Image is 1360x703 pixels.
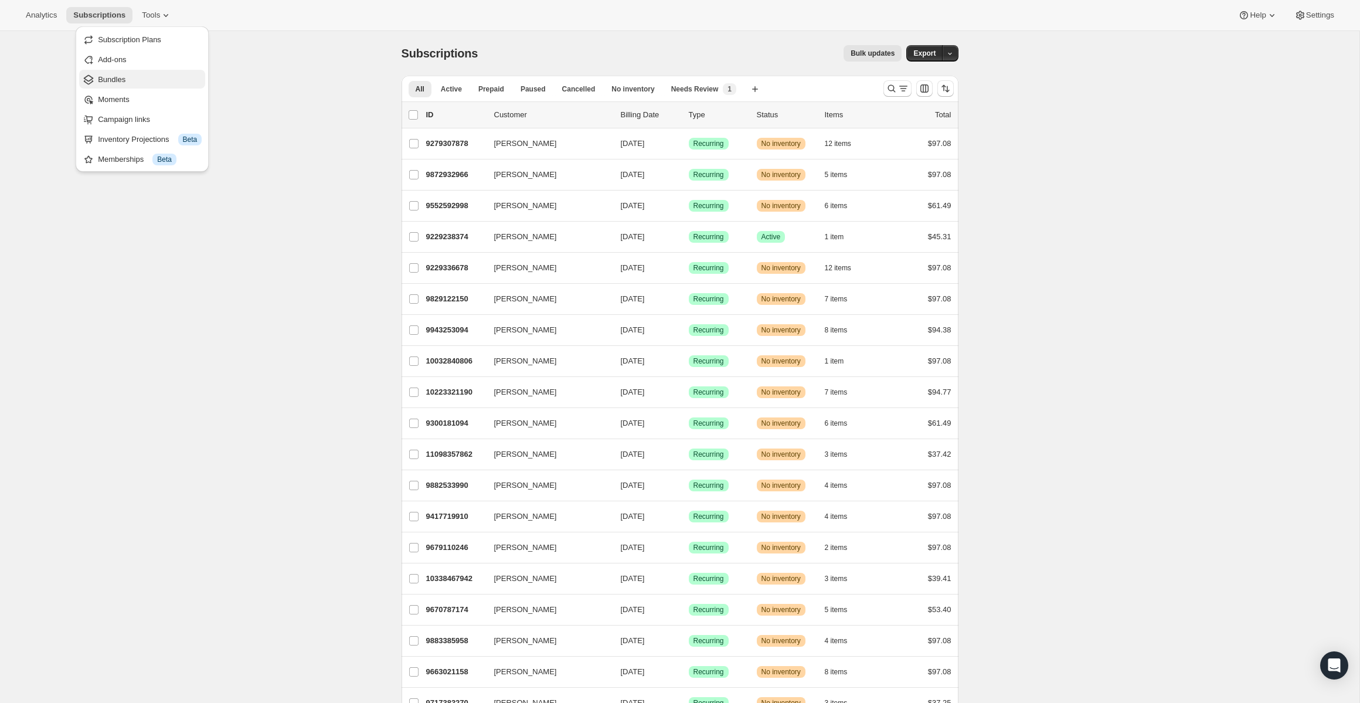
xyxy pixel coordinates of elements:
button: 4 items [825,633,861,649]
span: Recurring [693,636,724,646]
span: Moments [98,95,129,104]
span: [PERSON_NAME] [494,169,557,181]
div: 9663021158[PERSON_NAME][DATE]SuccessRecurringWarningNo inventory8 items$97.08 [426,664,951,680]
span: Recurring [693,294,724,304]
p: 10223321190 [426,386,485,398]
p: 9417719910 [426,511,485,522]
span: Recurring [693,325,724,335]
span: $97.08 [928,170,951,179]
button: Help [1231,7,1284,23]
span: [PERSON_NAME] [494,666,557,678]
div: 9229336678[PERSON_NAME][DATE]SuccessRecurringWarningNo inventory12 items$97.08 [426,260,951,276]
span: $39.41 [928,574,951,583]
button: [PERSON_NAME] [487,631,604,650]
span: Tools [142,11,160,20]
span: Settings [1306,11,1334,20]
button: Analytics [19,7,64,23]
span: Recurring [693,388,724,397]
button: Inventory Projections [79,130,205,148]
span: No inventory [761,636,801,646]
span: 6 items [825,419,848,428]
span: Bundles [98,75,125,84]
span: Campaign links [98,115,150,124]
button: 8 items [825,664,861,680]
button: Subscription Plans [79,30,205,49]
span: Subscriptions [402,47,478,60]
span: Recurring [693,543,724,552]
span: Recurring [693,356,724,366]
button: 8 items [825,322,861,338]
div: 9229238374[PERSON_NAME][DATE]SuccessRecurringSuccessActive1 item$45.31 [426,229,951,245]
span: [PERSON_NAME] [494,324,557,336]
button: 12 items [825,135,864,152]
span: $97.08 [928,294,951,303]
button: 3 items [825,446,861,463]
span: [DATE] [621,667,645,676]
button: Export [906,45,943,62]
button: [PERSON_NAME] [487,321,604,339]
button: 1 item [825,353,857,369]
p: 11098357862 [426,449,485,460]
span: [PERSON_NAME] [494,231,557,243]
span: Prepaid [478,84,504,94]
button: Create new view [746,81,764,97]
span: [DATE] [621,325,645,334]
span: No inventory [761,356,801,366]
span: $97.08 [928,263,951,272]
span: $61.49 [928,201,951,210]
button: 6 items [825,198,861,214]
span: Recurring [693,450,724,459]
span: Recurring [693,481,724,490]
span: No inventory [761,170,801,179]
span: Active [761,232,781,242]
button: Bulk updates [844,45,902,62]
span: [PERSON_NAME] [494,417,557,429]
div: Open Intercom Messenger [1320,651,1348,680]
div: Type [689,109,747,121]
div: 9300181094[PERSON_NAME][DATE]SuccessRecurringWarningNo inventory6 items$61.49 [426,415,951,432]
span: $97.08 [928,356,951,365]
span: [DATE] [621,356,645,365]
span: [PERSON_NAME] [494,386,557,398]
button: 4 items [825,508,861,525]
button: [PERSON_NAME] [487,290,604,308]
span: $37.42 [928,450,951,459]
span: 7 items [825,294,848,304]
span: [DATE] [621,512,645,521]
div: 10032840806[PERSON_NAME][DATE]SuccessRecurringWarningNo inventory1 item$97.08 [426,353,951,369]
span: 5 items [825,605,848,614]
span: 1 [727,84,732,94]
button: [PERSON_NAME] [487,165,604,184]
span: Recurring [693,170,724,179]
p: 9229336678 [426,262,485,274]
div: Inventory Projections [98,134,202,145]
button: [PERSON_NAME] [487,507,604,526]
span: Paused [521,84,546,94]
p: Billing Date [621,109,679,121]
p: 9679110246 [426,542,485,553]
span: No inventory [761,450,801,459]
span: Recurring [693,263,724,273]
span: Active [441,84,462,94]
div: 11098357862[PERSON_NAME][DATE]SuccessRecurringWarningNo inventory3 items$37.42 [426,446,951,463]
div: 9829122150[PERSON_NAME][DATE]SuccessRecurringWarningNo inventory7 items$97.08 [426,291,951,307]
span: Recurring [693,139,724,148]
span: 3 items [825,574,848,583]
span: Recurring [693,605,724,614]
span: No inventory [761,419,801,428]
span: Cancelled [562,84,596,94]
button: 5 items [825,167,861,183]
span: Subscription Plans [98,35,161,44]
span: [DATE] [621,263,645,272]
p: 9279307878 [426,138,485,150]
p: Status [757,109,815,121]
span: [DATE] [621,388,645,396]
span: [DATE] [621,481,645,490]
span: [DATE] [621,450,645,459]
span: 5 items [825,170,848,179]
span: 2 items [825,543,848,552]
span: No inventory [611,84,654,94]
span: 4 items [825,512,848,521]
span: $94.38 [928,325,951,334]
button: Add-ons [79,50,205,69]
